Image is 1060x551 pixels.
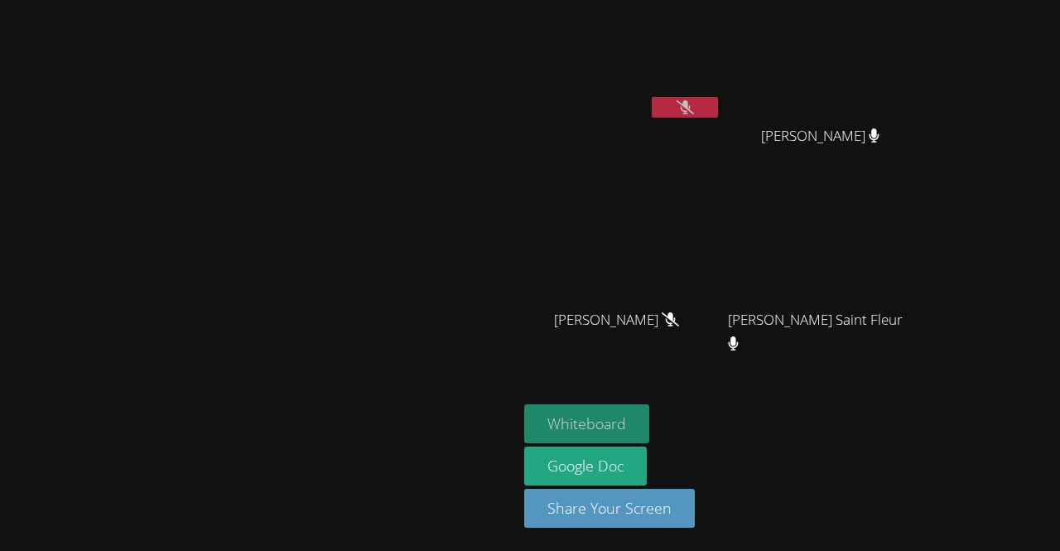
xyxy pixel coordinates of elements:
span: [PERSON_NAME] [554,308,679,332]
span: [PERSON_NAME] Saint Fleur [728,308,912,356]
button: Whiteboard [524,404,649,443]
button: Share Your Screen [524,489,695,528]
span: [PERSON_NAME] [761,124,879,148]
a: Google Doc [524,447,647,486]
